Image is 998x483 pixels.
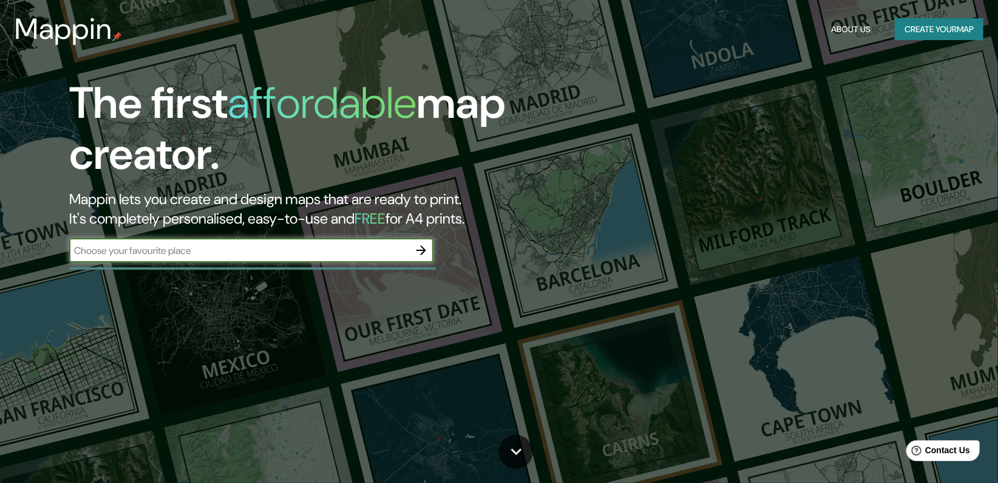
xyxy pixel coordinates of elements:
button: Create yourmap [895,18,983,41]
iframe: Help widget launcher [890,436,985,470]
input: Choose your favourite place [69,244,409,258]
h1: affordable [228,75,416,131]
h5: FREE [355,209,385,228]
img: mappin-pin [112,32,122,41]
h3: Mappin [15,12,112,46]
h1: The first map creator. [69,78,568,190]
button: About Us [826,18,875,41]
h2: Mappin lets you create and design maps that are ready to print. It's completely personalised, eas... [69,190,568,228]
